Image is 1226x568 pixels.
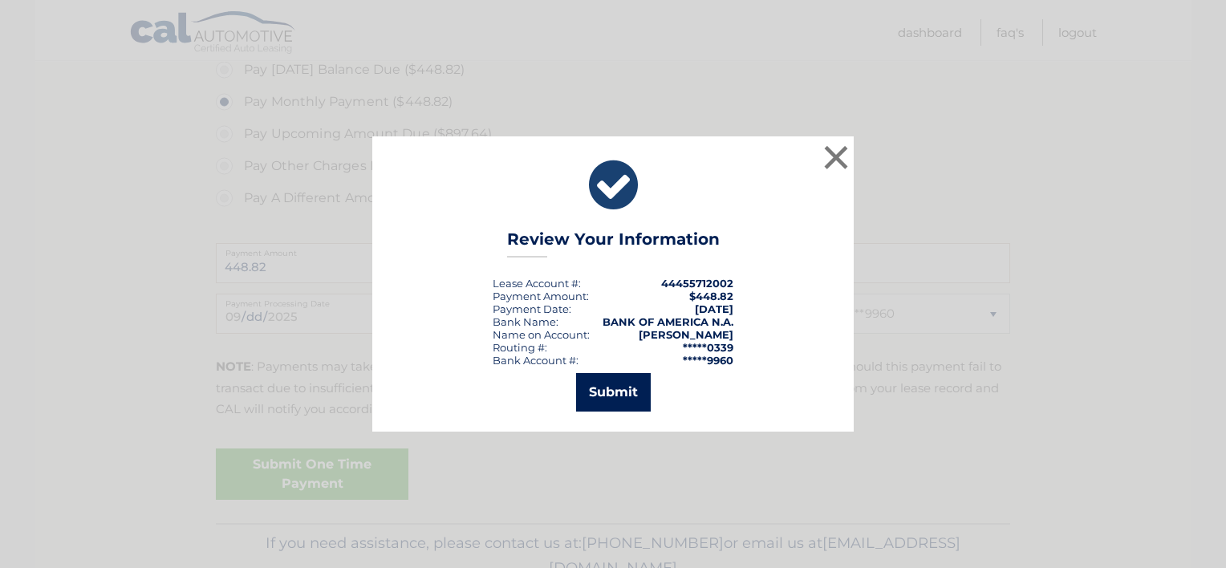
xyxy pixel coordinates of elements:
span: $448.82 [689,290,733,302]
div: Routing #: [493,341,547,354]
span: Payment Date [493,302,569,315]
div: Bank Account #: [493,354,578,367]
div: Payment Amount: [493,290,589,302]
div: Name on Account: [493,328,590,341]
strong: 44455712002 [661,277,733,290]
div: Lease Account #: [493,277,581,290]
button: × [820,141,852,173]
strong: BANK OF AMERICA N.A. [603,315,733,328]
div: Bank Name: [493,315,558,328]
div: : [493,302,571,315]
strong: [PERSON_NAME] [639,328,733,341]
button: Submit [576,373,651,412]
h3: Review Your Information [507,229,720,258]
span: [DATE] [695,302,733,315]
